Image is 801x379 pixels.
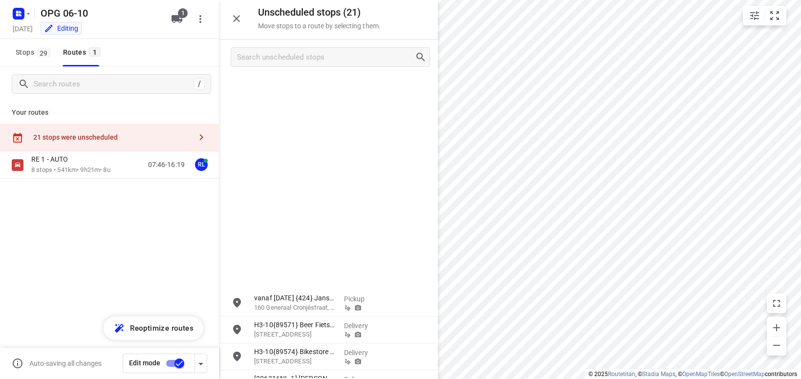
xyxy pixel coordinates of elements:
h5: [DATE] [9,23,37,34]
div: RL [195,158,208,171]
p: Schonenburgseind 40, Houten [254,357,336,366]
span: 1 [178,8,188,18]
input: Search routes [34,77,194,92]
button: Map settings [745,6,764,25]
p: 8 stops • 541km • 9h21m • 8u [31,166,110,175]
div: 21 stops were unscheduled [33,133,192,141]
p: Weimarstraat 31, Den Haag [254,330,336,339]
button: RL [192,155,211,174]
a: OpenMapTiles [682,371,720,378]
p: RE 1 - AUTO [31,155,74,164]
span: 1 [89,47,101,57]
p: H3-10{89574} Bikestore Houten BV [254,347,336,357]
span: Stops [16,46,53,59]
button: More [191,9,210,29]
button: 1 [167,9,187,29]
p: Auto-saving all changes [29,359,102,367]
div: Search [415,51,430,63]
div: small contained button group [743,6,786,25]
div: Driver app settings [195,357,207,369]
h5: OPG 06-10 [37,5,163,21]
span: Reoptimize routes [130,322,194,335]
p: Move stops to a route by selecting them. [258,22,381,30]
span: Edit mode [129,359,160,367]
li: © 2025 , © , © © contributors [588,371,797,378]
div: Routes [63,46,104,59]
div: You are currently in edit mode. [44,23,78,33]
div: / [194,79,205,89]
input: Search unscheduled stops [237,50,415,65]
a: Stadia Maps [642,371,675,378]
button: Close [227,9,246,28]
a: OpenStreetMap [724,371,765,378]
button: Reoptimize routes [104,316,203,340]
p: Delivery [344,348,380,358]
p: 07:46-16:19 [148,160,185,170]
h5: Unscheduled stops ( 21 ) [258,7,381,18]
p: Pickup [344,294,380,304]
div: grid [219,75,438,378]
p: Delivery [344,321,380,331]
button: Fit zoom [765,6,784,25]
a: Routetitan [608,371,635,378]
p: Your routes [12,107,207,118]
p: vanaf 7 okt {424} Jansen Cronje bv [254,293,336,303]
p: H3-10{89571} Beer Fietsen [254,320,336,330]
span: 29 [37,48,50,58]
p: 160 Generaal Cronjéstraat, Haarlem [254,303,336,313]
